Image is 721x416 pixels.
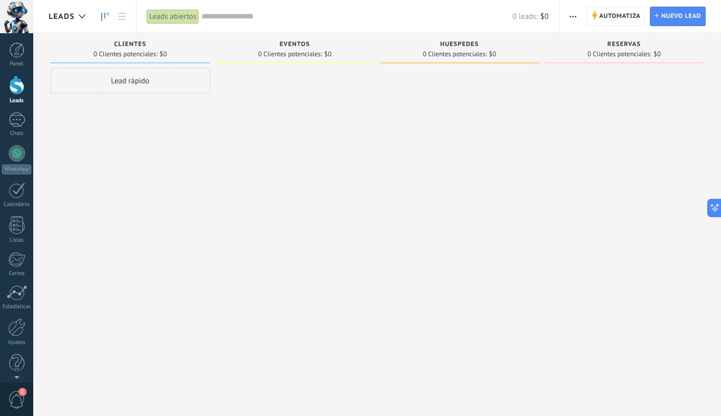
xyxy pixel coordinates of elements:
[2,270,32,277] div: Correo
[440,41,479,48] span: Huespedes
[587,7,645,26] a: Automatiza
[2,237,32,244] div: Listas
[385,41,534,50] div: Huespedes
[489,51,496,57] span: $0
[661,7,701,26] span: Nuevo lead
[650,7,706,26] a: Nuevo lead
[540,12,549,21] span: $0
[654,51,661,57] span: $0
[51,68,210,94] div: Lead rápido
[114,41,146,48] span: Clientes
[160,51,167,57] span: $0
[423,51,487,57] span: 0 Clientes potenciales:
[258,51,322,57] span: 0 Clientes potenciales:
[324,51,331,57] span: $0
[2,165,31,174] div: WhatsApp
[2,130,32,137] div: Chats
[280,41,310,48] span: Eventos
[588,51,651,57] span: 0 Clientes potenciales:
[607,41,641,48] span: Reservas
[2,304,32,310] div: Estadísticas
[18,388,27,396] span: 2
[114,7,131,27] a: Lista
[56,41,205,50] div: Clientes
[2,201,32,208] div: Calendario
[147,9,199,24] div: Leads abiertos
[2,339,32,346] div: Ajustes
[49,12,75,21] span: Leads
[220,41,370,50] div: Eventos
[2,98,32,104] div: Leads
[599,7,641,26] span: Automatiza
[566,7,580,26] button: Más
[512,12,537,21] span: 0 leads:
[96,7,114,27] a: Leads
[550,41,699,50] div: Reservas
[2,61,32,67] div: Panel
[94,51,157,57] span: 0 Clientes potenciales:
